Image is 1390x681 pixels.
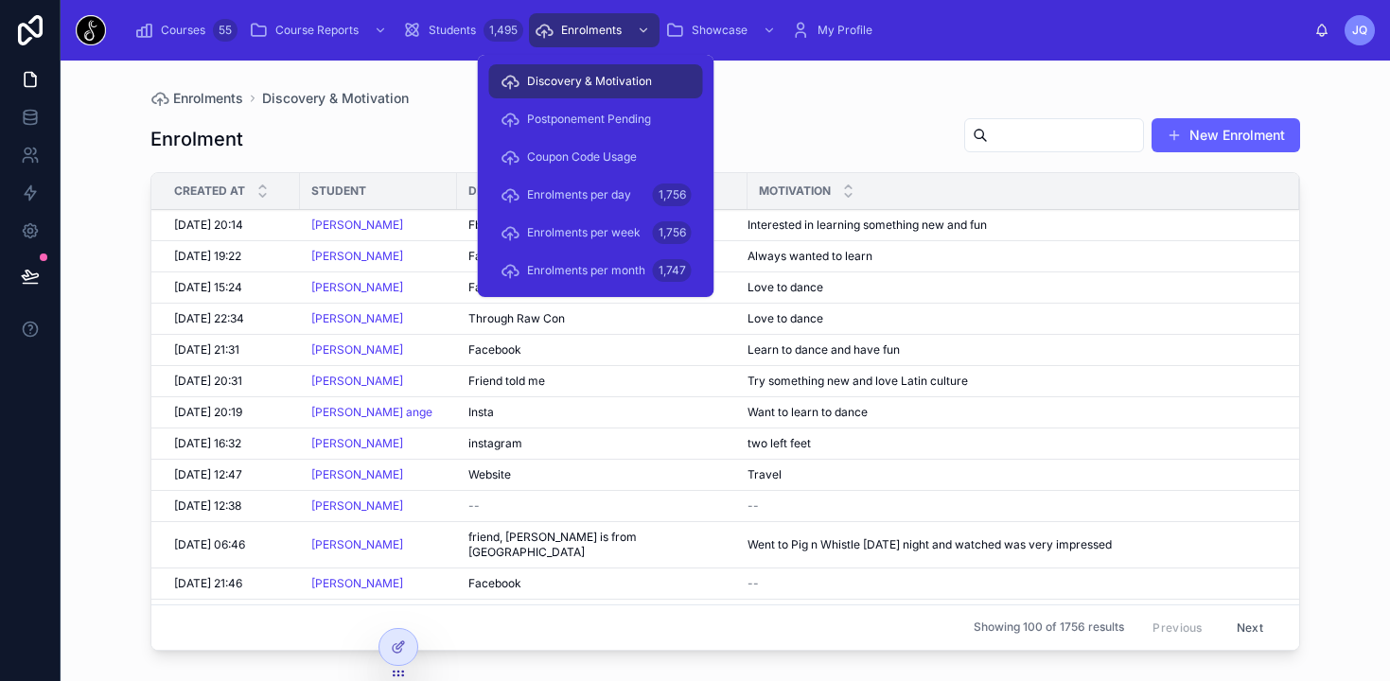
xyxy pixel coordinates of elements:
div: scrollable content [121,9,1314,51]
span: Student [311,183,366,199]
a: [PERSON_NAME] [311,498,446,514]
a: two left feet [748,436,1276,451]
a: [PERSON_NAME] [311,467,403,482]
a: Insta [468,405,736,420]
a: Enrolments per week1,756 [489,216,703,250]
a: [DATE] 21:46 [174,576,289,591]
a: [DATE] 20:19 [174,405,289,420]
a: [PERSON_NAME] [311,576,446,591]
span: Facebook [468,576,521,591]
span: [DATE] 12:47 [174,467,242,482]
a: [PERSON_NAME] [311,467,446,482]
a: My Profile [785,13,886,47]
span: Went to Pig n Whistle [DATE] night and watched was very impressed [748,537,1112,552]
span: Discovery [468,183,536,199]
a: [PERSON_NAME] [311,249,446,264]
span: two left feet [748,436,811,451]
a: Love to dance [748,280,1276,295]
a: [PERSON_NAME] ange [311,405,446,420]
span: Coupon Code Usage [527,149,637,165]
span: Enrolments per week [527,225,641,240]
span: [DATE] 20:31 [174,374,242,389]
a: instagram [468,436,736,451]
span: My Profile [818,23,872,38]
a: [DATE] 19:22 [174,249,289,264]
a: Travel [748,467,1276,482]
a: Enrolments [529,13,660,47]
a: Love to dance [748,311,1276,326]
span: [PERSON_NAME] [311,374,403,389]
a: Website [468,467,736,482]
a: Learn to dance and have fun [748,342,1276,358]
a: [DATE] 20:31 [174,374,289,389]
span: Love to dance [748,311,823,326]
img: App logo [76,15,106,45]
span: [DATE] 12:38 [174,498,241,514]
span: [DATE] 20:14 [174,218,243,233]
span: [DATE] 16:32 [174,436,241,451]
div: 1,756 [653,183,692,206]
span: Enrolments per month [527,263,645,278]
a: Enrolments per month1,747 [489,253,703,288]
a: [DATE] 16:32 [174,436,289,451]
a: [DATE] 21:31 [174,342,289,358]
span: Try something new and love Latin culture [748,374,968,389]
span: Friend told me [468,374,545,389]
a: [PERSON_NAME] [311,311,403,326]
span: [DATE] 21:31 [174,342,239,358]
a: Course Reports [243,13,396,47]
span: Showing 100 of 1756 results [974,620,1124,636]
span: Postponement Pending [527,112,651,127]
a: [DATE] 15:24 [174,280,289,295]
span: Enrolments [173,89,243,108]
span: [DATE] 06:46 [174,537,245,552]
a: [PERSON_NAME] [311,218,446,233]
span: [DATE] 22:34 [174,311,244,326]
span: Motivation [759,183,831,199]
span: Created at [174,183,245,199]
a: friend, [PERSON_NAME] is from [GEOGRAPHIC_DATA] [468,530,736,560]
a: [PERSON_NAME] [311,436,403,451]
div: 1,747 [653,259,692,282]
a: [PERSON_NAME] [311,537,403,552]
span: [DATE] 20:19 [174,405,242,420]
a: Facebook [468,249,736,264]
a: Courses55 [129,13,243,47]
span: [PERSON_NAME] [311,576,403,591]
a: [PERSON_NAME] [311,280,446,295]
span: [PERSON_NAME] [311,280,403,295]
span: Showcase [692,23,748,38]
span: [PERSON_NAME] ange [311,405,432,420]
span: [DATE] 15:24 [174,280,242,295]
a: -- [468,498,736,514]
a: [PERSON_NAME] [311,537,446,552]
span: [DATE] 21:46 [174,576,242,591]
span: Through Raw Con [468,311,565,326]
a: [DATE] 12:38 [174,498,289,514]
a: Showcase [660,13,785,47]
span: Course Reports [275,23,359,38]
span: Facebook [468,342,521,358]
span: Students [429,23,476,38]
a: Fb [468,218,736,233]
a: Students1,495 [396,13,529,47]
a: Postponement Pending [489,102,703,136]
a: Discovery & Motivation [262,89,409,108]
span: Website [468,467,511,482]
span: Insta [468,405,494,420]
a: New Enrolment [1152,118,1300,152]
a: Facebook [468,280,736,295]
a: [PERSON_NAME] [311,498,403,514]
a: [PERSON_NAME] [311,249,403,264]
span: Courses [161,23,205,38]
a: [DATE] 22:34 [174,311,289,326]
span: Always wanted to learn [748,249,872,264]
a: Always wanted to learn [748,249,1276,264]
a: Enrolments per day1,756 [489,178,703,212]
span: -- [748,576,759,591]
